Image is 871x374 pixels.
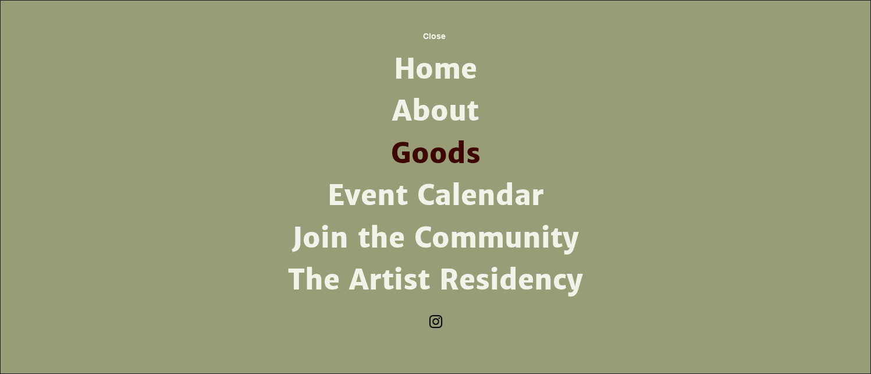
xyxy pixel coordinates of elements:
[423,31,446,41] span: Close
[284,259,588,301] a: The Artist Residency
[284,133,588,175] a: Goods
[284,90,588,132] a: About
[284,175,588,217] a: Event Calendar
[403,23,466,48] button: Close
[427,313,445,330] img: Instagram
[284,217,588,259] a: Join the Community
[284,48,588,301] nav: Site
[427,313,445,330] ul: Social Bar
[284,48,588,90] a: Home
